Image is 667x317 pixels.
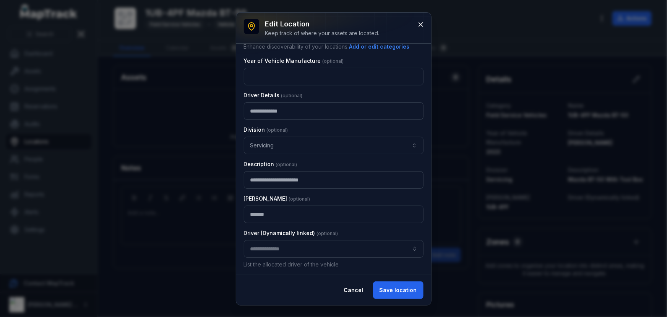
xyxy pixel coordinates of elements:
[244,160,297,168] label: Description
[244,42,424,51] p: Enhance discoverability of your locations.
[265,29,380,37] div: Keep track of where your assets are located.
[244,57,344,65] label: Year of Vehicle Manufacture
[244,137,424,154] button: Servicing
[244,240,424,258] input: location-edit:cf[d6683de5-f620-451f-9d8c-49da64e7b9fb]-label
[338,281,370,299] button: Cancel
[373,281,424,299] button: Save location
[244,92,303,99] label: Driver Details
[244,261,424,268] p: List the allocated driver of the vehicle
[349,42,410,51] button: Add or edit categories
[244,195,310,203] label: [PERSON_NAME]
[265,19,380,29] h3: Edit location
[244,126,288,134] label: Division
[244,229,338,237] label: Driver (Dynamically linked)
